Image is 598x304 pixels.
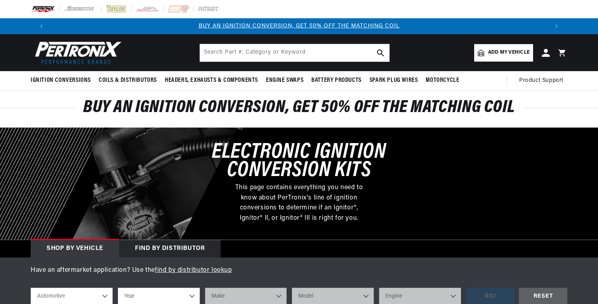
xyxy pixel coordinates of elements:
span: Product Support [519,76,563,85]
button: search button [372,44,389,62]
summary: Spark Plug Wires [365,71,422,90]
span: Motorcycle [426,76,459,85]
span: Spark Plug Wires [369,76,418,85]
h3: Electronic Ignition Conversion Kits [180,143,418,181]
div: 1 of 3 [49,22,549,31]
a: Add my vehicle [474,44,533,62]
span: Engine Swaps [266,76,303,85]
div: Shop by vehicle [31,240,119,258]
a: find by distributor lookup [155,267,232,273]
span: Ignition Conversions [31,76,91,85]
p: This page contains everything you need to know about PerTronix's line of ignition conversions to ... [229,183,369,223]
span: Add my vehicle [488,49,530,56]
div: Find by Distributor [119,240,221,258]
span: Coils & Distributors [99,76,157,85]
span: Headers, Exhausts & Components [165,76,258,85]
a: BUY AN IGNITION CONVERSION, GET 50% OFF THE MATCHING COIL [199,23,400,29]
div: Announcement [49,22,549,31]
summary: Engine Swaps [262,71,307,90]
button: Translation missing: en.sections.announcements.previous_announcement [33,18,49,34]
summary: Headers, Exhausts & Components [161,71,262,90]
summary: Ignition Conversions [31,71,95,90]
summary: Product Support [519,71,567,90]
summary: Battery Products [307,71,365,90]
p: Have an aftermarket application? Use the [31,265,567,276]
button: Translation missing: en.sections.announcements.next_announcement [549,18,565,34]
summary: Coils & Distributors [95,71,161,90]
input: Search Part #, Category or Keyword [200,44,389,62]
img: Pertronix [31,39,122,66]
span: Battery Products [311,76,362,85]
slideshow-component: Translation missing: en.sections.announcements.announcement_bar [11,18,587,34]
summary: Motorcycle [422,71,463,90]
